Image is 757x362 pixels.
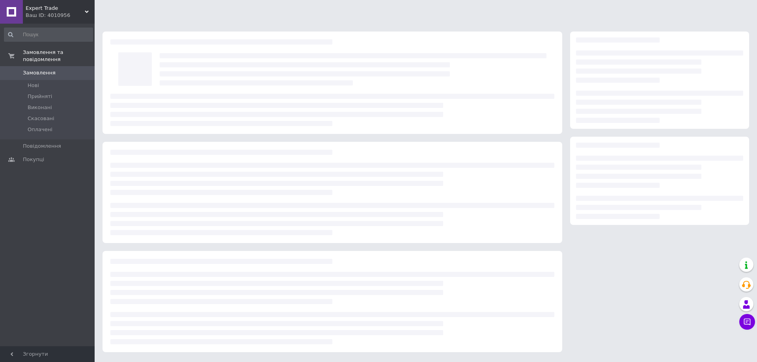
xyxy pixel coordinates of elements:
input: Пошук [4,28,93,42]
span: Замовлення [23,69,56,76]
span: Повідомлення [23,143,61,150]
span: Виконані [28,104,52,111]
button: Чат з покупцем [739,314,755,330]
span: Expert Trade [26,5,85,12]
span: Оплачені [28,126,52,133]
span: Нові [28,82,39,89]
span: Прийняті [28,93,52,100]
span: Покупці [23,156,44,163]
span: Скасовані [28,115,54,122]
span: Замовлення та повідомлення [23,49,95,63]
div: Ваш ID: 4010956 [26,12,95,19]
